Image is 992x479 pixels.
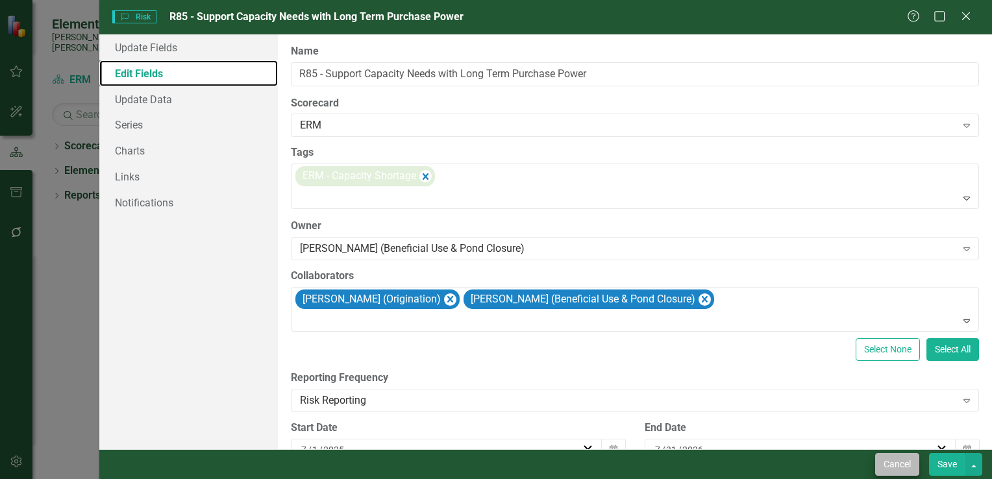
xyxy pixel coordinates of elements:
a: Notifications [99,190,278,215]
div: [PERSON_NAME] (Beneficial Use & Pond Closure) [300,241,956,256]
div: Remove Glenda Horne (Origination) [444,293,456,306]
button: Cancel [875,453,919,476]
label: Reporting Frequency [291,371,979,386]
span: / [662,444,665,456]
button: Select None [856,338,920,361]
div: Remove Brad Lundy (Beneficial Use & Pond Closure) [699,293,711,306]
div: ERM [300,118,956,133]
span: / [678,444,682,456]
a: Update Fields [99,34,278,60]
label: Scorecard [291,96,979,111]
div: Start Date [291,421,625,436]
label: Tags [291,145,979,160]
span: ERM - Capacity Shortage [303,169,416,182]
span: Risk [112,10,156,23]
span: R85 - Support Capacity Needs with Long Term Purchase Power [169,10,464,23]
button: Select All [926,338,979,361]
a: Series [99,112,278,138]
div: [PERSON_NAME] (Beneficial Use & Pond Closure) [467,290,697,309]
div: End Date [645,421,979,436]
div: [PERSON_NAME] (Origination) [299,290,443,309]
span: / [319,444,323,456]
a: Charts [99,138,278,164]
a: Links [99,164,278,190]
input: Risk Name [291,62,979,86]
button: Save [929,453,965,476]
a: Update Data [99,86,278,112]
label: Collaborators [291,269,979,284]
label: Name [291,44,979,59]
span: / [308,444,312,456]
label: Owner [291,219,979,234]
a: Edit Fields [99,60,278,86]
div: Risk Reporting [300,393,956,408]
div: Remove [object Object] [419,170,432,182]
